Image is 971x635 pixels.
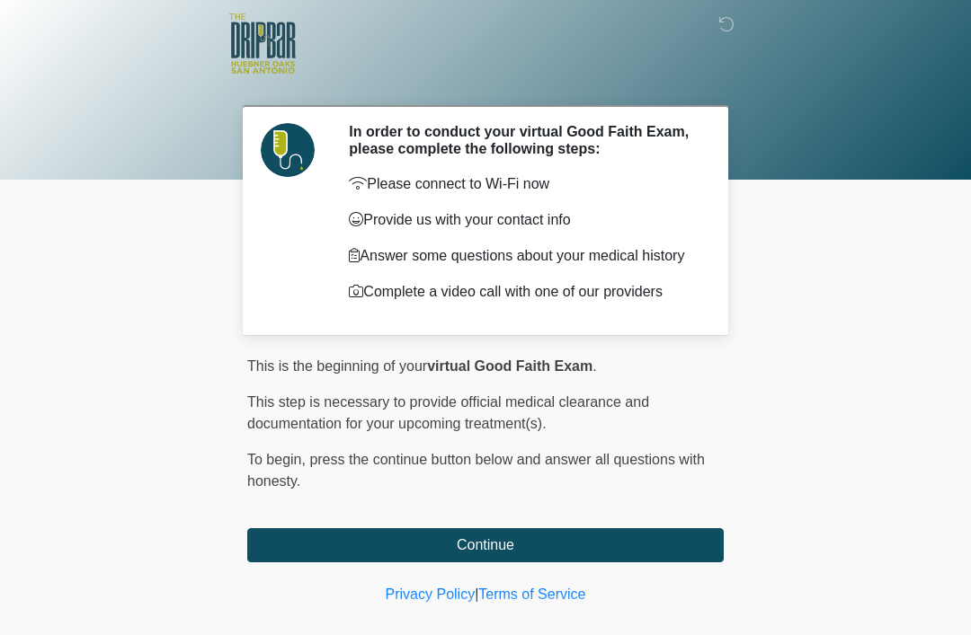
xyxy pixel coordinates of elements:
a: Privacy Policy [386,586,476,602]
span: This step is necessary to provide official medical clearance and documentation for your upcoming ... [247,394,649,431]
strong: virtual Good Faith Exam [427,358,592,374]
a: | [475,586,478,602]
span: To begin, [247,452,309,467]
span: This is the beginning of your [247,358,427,374]
h2: In order to conduct your virtual Good Faith Exam, please complete the following steps: [349,123,697,157]
a: Terms of Service [478,586,585,602]
p: Answer some questions about your medical history [349,245,697,267]
p: Please connect to Wi-Fi now [349,173,697,195]
p: Complete a video call with one of our providers [349,281,697,303]
img: Agent Avatar [261,123,315,177]
button: Continue [247,528,724,562]
p: Provide us with your contact info [349,209,697,231]
span: press the continue button below and answer all questions with honesty. [247,452,705,489]
span: . [592,358,596,374]
img: The DRIPBaR - The Strand at Huebner Oaks Logo [229,13,296,74]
